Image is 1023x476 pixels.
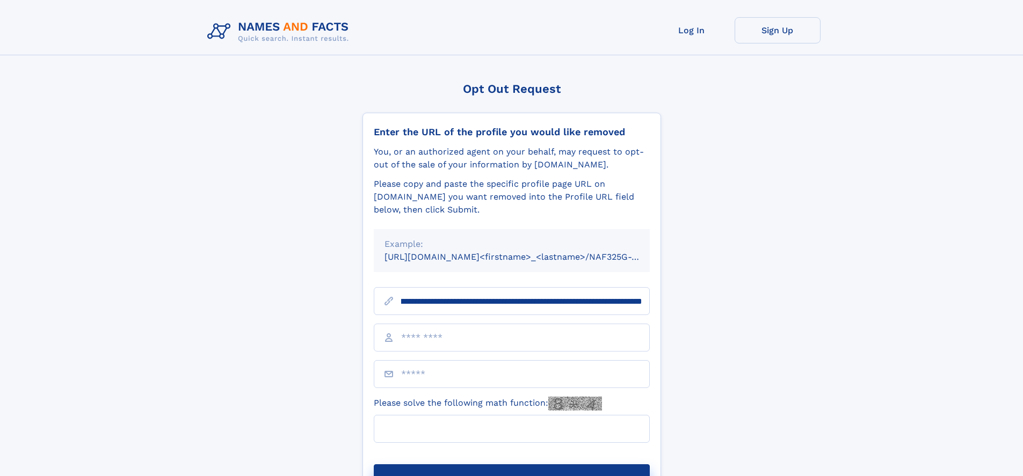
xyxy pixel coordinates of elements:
[374,178,650,216] div: Please copy and paste the specific profile page URL on [DOMAIN_NAME] you want removed into the Pr...
[203,17,358,46] img: Logo Names and Facts
[374,126,650,138] div: Enter the URL of the profile you would like removed
[362,82,661,96] div: Opt Out Request
[735,17,821,43] a: Sign Up
[384,238,639,251] div: Example:
[374,397,602,411] label: Please solve the following math function:
[384,252,670,262] small: [URL][DOMAIN_NAME]<firstname>_<lastname>/NAF325G-xxxxxxxx
[649,17,735,43] a: Log In
[374,145,650,171] div: You, or an authorized agent on your behalf, may request to opt-out of the sale of your informatio...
